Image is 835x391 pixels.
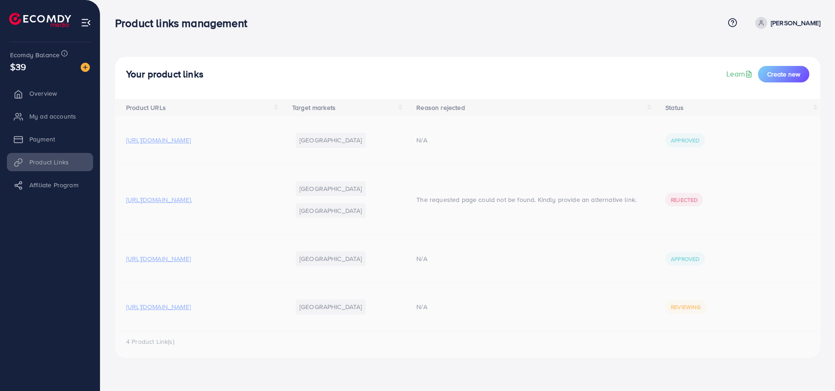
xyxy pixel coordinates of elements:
a: [PERSON_NAME] [752,17,820,29]
a: Learn [726,69,754,79]
img: logo [9,13,71,27]
span: Ecomdy Balance [10,50,60,60]
h3: Product links management [115,16,254,30]
span: $39 [10,60,26,73]
h4: Your product links [126,69,204,80]
img: menu [81,17,91,28]
button: Create new [758,66,809,82]
p: [PERSON_NAME] [771,17,820,28]
img: image [81,63,90,72]
span: Create new [767,70,800,79]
